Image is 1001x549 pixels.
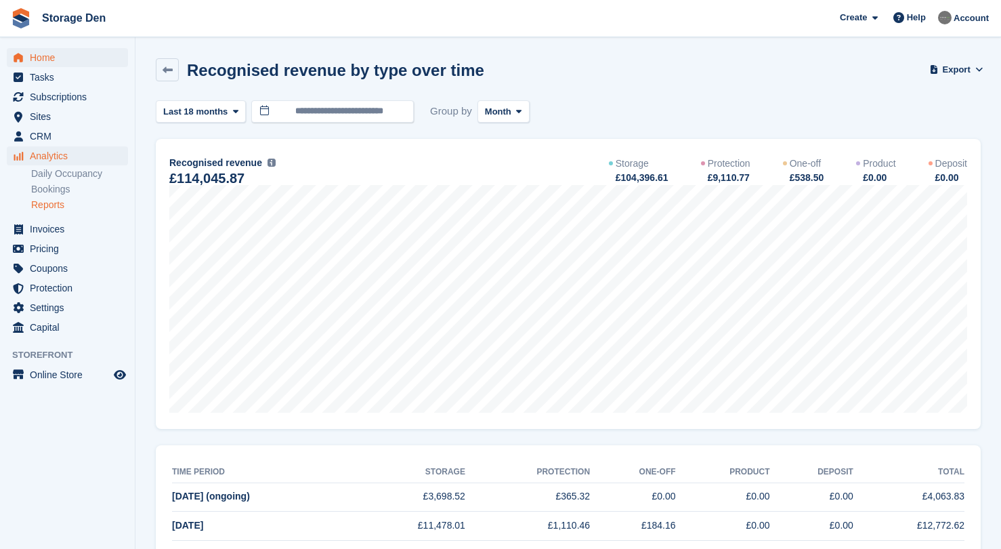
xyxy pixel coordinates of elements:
[31,167,128,180] a: Daily Occupancy
[465,512,590,541] td: £1,110.46
[30,127,111,146] span: CRM
[853,512,964,541] td: £12,772.62
[934,171,967,185] div: £0.00
[30,365,111,384] span: Online Store
[31,183,128,196] a: Bookings
[938,11,952,24] img: Brian Barbour
[112,367,128,383] a: Preview store
[187,61,484,79] h2: Recognised revenue by type over time
[614,171,668,185] div: £104,396.61
[935,157,967,171] div: Deposit
[676,462,770,483] th: Product
[430,100,472,123] span: Group by
[907,11,926,24] span: Help
[590,462,675,483] th: One-off
[590,483,675,512] td: £0.00
[7,365,128,384] a: menu
[706,171,750,185] div: £9,110.77
[31,199,128,211] a: Reports
[172,520,203,531] span: [DATE]
[770,483,853,512] td: £0.00
[465,462,590,483] th: protection
[7,146,128,165] a: menu
[30,87,111,106] span: Subscriptions
[770,462,853,483] th: Deposit
[30,279,111,298] span: Protection
[12,348,135,362] span: Storefront
[354,483,465,512] td: £3,698.52
[30,107,111,126] span: Sites
[485,105,511,119] span: Month
[37,7,111,29] a: Storage Den
[30,318,111,337] span: Capital
[7,68,128,87] a: menu
[7,298,128,317] a: menu
[932,58,981,81] button: Export
[163,105,228,119] span: Last 18 months
[7,127,128,146] a: menu
[7,279,128,298] a: menu
[477,100,530,123] button: Month
[840,11,867,24] span: Create
[676,483,770,512] td: £0.00
[30,239,111,258] span: Pricing
[172,491,250,502] span: [DATE] (ongoing)
[7,259,128,278] a: menu
[770,512,853,541] td: £0.00
[268,159,276,167] img: icon-info-grey-7440780725fd019a000dd9b08b2336e03edf1995a4989e88bcd33f0948082b44.svg
[30,146,111,165] span: Analytics
[7,220,128,239] a: menu
[169,173,244,184] div: £114,045.87
[354,462,465,483] th: Storage
[788,171,824,185] div: £538.50
[156,100,246,123] button: Last 18 months
[354,512,465,541] td: £11,478.01
[790,157,821,171] div: One-off
[7,48,128,67] a: menu
[863,157,895,171] div: Product
[30,298,111,317] span: Settings
[11,8,31,28] img: stora-icon-8386f47178a22dfd0bd8f6a31ec36ba5ce8667c1dd55bd0f319d3a0aa187defe.svg
[708,157,750,171] div: Protection
[7,87,128,106] a: menu
[30,48,111,67] span: Home
[676,512,770,541] td: £0.00
[853,483,964,512] td: £4,063.83
[590,512,675,541] td: £184.16
[7,107,128,126] a: menu
[30,259,111,278] span: Coupons
[7,318,128,337] a: menu
[465,483,590,512] td: £365.32
[943,63,971,77] span: Export
[30,220,111,239] span: Invoices
[7,239,128,258] a: menu
[30,68,111,87] span: Tasks
[954,12,989,25] span: Account
[172,462,354,483] th: Time period
[853,462,964,483] th: Total
[169,156,262,170] span: Recognised revenue
[616,157,649,171] div: Storage
[861,171,895,185] div: £0.00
